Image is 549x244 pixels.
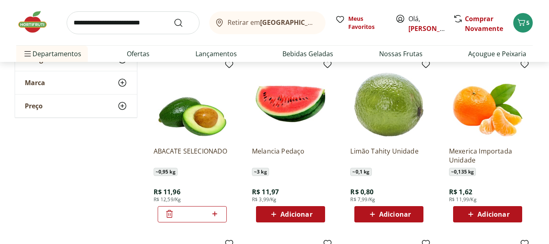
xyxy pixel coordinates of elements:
a: [PERSON_NAME] [408,24,461,33]
a: Lançamentos [195,49,237,59]
button: Adicionar [256,206,325,222]
span: 5 [526,19,529,26]
span: R$ 3,99/Kg [252,196,277,203]
span: Marca [25,79,45,87]
span: R$ 0,80 [350,187,373,196]
span: R$ 11,99/Kg [449,196,477,203]
button: Preço [15,95,137,117]
a: Bebidas Geladas [282,49,333,59]
span: R$ 7,99/Kg [350,196,375,203]
img: Mexerica Importada Unidade [449,63,526,140]
span: Retirar em [228,19,317,26]
a: Nossas Frutas [379,49,423,59]
a: Comprar Novamente [465,14,503,33]
span: Adicionar [280,211,312,218]
span: R$ 12,59/Kg [154,196,181,203]
img: Hortifruti [16,10,57,34]
img: Melancia Pedaço [252,63,329,140]
img: ABACATE SELECIONADO [154,63,231,140]
button: Carrinho [513,13,533,33]
button: Marca [15,71,137,94]
span: Adicionar [477,211,509,218]
span: ~ 3 kg [252,168,269,176]
b: [GEOGRAPHIC_DATA]/[GEOGRAPHIC_DATA] [260,18,397,27]
span: R$ 11,96 [154,187,180,196]
img: Limão Tahity Unidade [350,63,427,140]
span: Meus Favoritos [348,15,386,31]
span: ~ 0,1 kg [350,168,371,176]
a: Mexerica Importada Unidade [449,147,526,165]
a: Meus Favoritos [335,15,386,31]
span: ~ 0,95 kg [154,168,178,176]
button: Menu [23,44,33,64]
span: R$ 11,97 [252,187,279,196]
span: Departamentos [23,44,81,64]
span: Adicionar [379,211,411,218]
input: search [67,11,200,34]
button: Adicionar [354,206,423,222]
span: Preço [25,102,43,110]
button: Submit Search [174,18,193,28]
span: ~ 0,135 kg [449,168,476,176]
a: Melancia Pedaço [252,147,329,165]
span: Olá, [408,14,445,33]
span: R$ 1,62 [449,187,472,196]
a: ABACATE SELECIONADO [154,147,231,165]
a: Ofertas [127,49,150,59]
button: Retirar em[GEOGRAPHIC_DATA]/[GEOGRAPHIC_DATA] [209,11,325,34]
button: Adicionar [453,206,522,222]
a: Açougue e Peixaria [468,49,526,59]
a: Limão Tahity Unidade [350,147,427,165]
